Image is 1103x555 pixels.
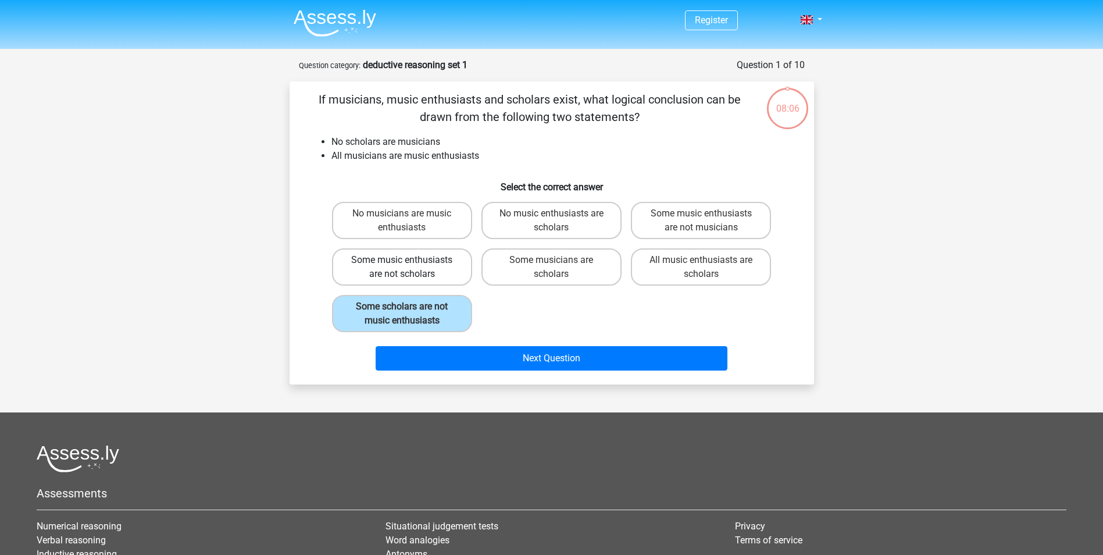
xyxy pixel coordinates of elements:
[37,535,106,546] a: Verbal reasoning
[695,15,728,26] a: Register
[37,486,1066,500] h5: Assessments
[385,521,498,532] a: Situational judgement tests
[481,202,622,239] label: No music enthusiasts are scholars
[332,248,472,286] label: Some music enthusiasts are not scholars
[735,521,765,532] a: Privacy
[308,91,752,126] p: If musicians, music enthusiasts and scholars exist, what logical conclusion can be drawn from the...
[331,135,795,149] li: No scholars are musicians
[37,521,122,532] a: Numerical reasoning
[331,149,795,163] li: All musicians are music enthusiasts
[332,295,472,332] label: Some scholars are not music enthusiasts
[766,87,809,116] div: 08:06
[299,61,360,70] small: Question category:
[385,535,449,546] a: Word analogies
[735,535,802,546] a: Terms of service
[363,59,467,70] strong: deductive reasoning set 1
[376,346,727,371] button: Next Question
[308,172,795,193] h6: Select the correct answer
[294,9,376,37] img: Assessly
[37,445,119,472] img: Assessly logo
[481,248,622,286] label: Some musicians are scholars
[631,248,771,286] label: All music enthusiasts are scholars
[737,58,805,72] div: Question 1 of 10
[631,202,771,239] label: Some music enthusiasts are not musicians
[332,202,472,239] label: No musicians are music enthusiasts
